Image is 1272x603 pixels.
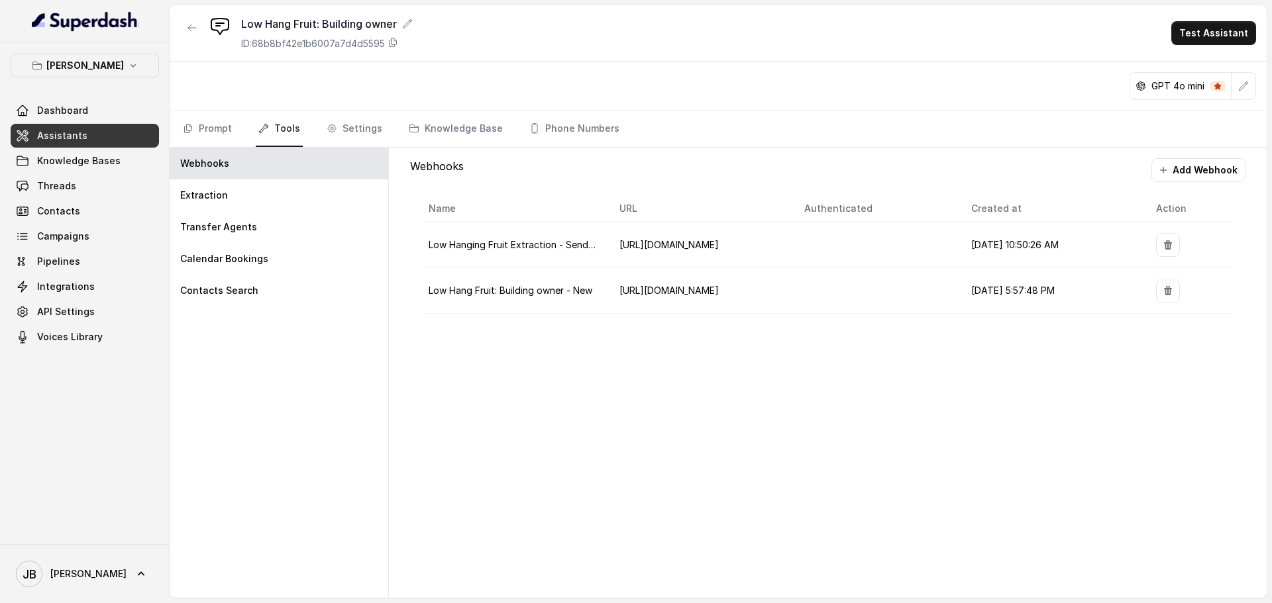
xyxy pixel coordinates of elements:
a: API Settings [11,300,159,324]
button: [PERSON_NAME] [11,54,159,77]
a: Tools [256,111,303,147]
span: Campaigns [37,230,89,243]
a: Campaigns [11,224,159,248]
span: API Settings [37,305,95,318]
p: ID: 68b8bf42e1b6007a7d4d5595 [241,37,385,50]
p: Webhooks [410,158,464,182]
span: [DATE] 10:50:26 AM [971,239,1059,250]
th: Authenticated [794,195,961,222]
p: [PERSON_NAME] [46,58,124,73]
span: Knowledge Bases [37,154,121,167]
p: Calendar Bookings [180,252,268,265]
p: Webhooks [180,157,229,170]
a: [PERSON_NAME] [11,555,159,592]
span: [URL][DOMAIN_NAME] [619,239,719,250]
span: [DATE] 5:57:48 PM [971,285,1055,296]
nav: Tabs [180,111,1256,147]
a: Dashboard [11,99,159,122]
th: Name [423,195,609,222]
span: Pipelines [37,255,80,268]
a: Settings [324,111,385,147]
button: Add Webhook [1151,158,1245,182]
a: Integrations [11,275,159,299]
a: Contacts [11,199,159,223]
text: JB [23,567,36,581]
span: Integrations [37,280,95,293]
a: Knowledge Base [406,111,505,147]
span: Threads [37,179,76,193]
svg: openai logo [1136,81,1146,91]
a: Prompt [180,111,235,147]
a: Voices Library [11,325,159,349]
a: Assistants [11,124,159,148]
a: Phone Numbers [527,111,622,147]
span: [PERSON_NAME] [50,567,127,580]
p: GPT 4o mini [1151,79,1204,93]
th: Action [1145,195,1232,222]
span: Dashboard [37,104,88,117]
p: Extraction [180,189,228,202]
span: Low Hang Fruit: Building owner - New [429,285,592,296]
div: Low Hang Fruit: Building owner [241,16,413,32]
p: Transfer Agents [180,220,257,234]
img: light.svg [32,11,138,32]
a: Knowledge Bases [11,149,159,173]
span: Voices Library [37,330,103,344]
a: Threads [11,174,159,198]
p: Contacts Search [180,284,258,297]
span: [URL][DOMAIN_NAME] [619,285,719,296]
button: Test Assistant [1171,21,1256,45]
a: Pipelines [11,250,159,273]
th: Created at [961,195,1146,222]
span: Low Hanging Fruit Extraction - Send to ICP [429,239,618,250]
span: Contacts [37,205,80,218]
th: URL [609,195,794,222]
span: Assistants [37,129,87,142]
